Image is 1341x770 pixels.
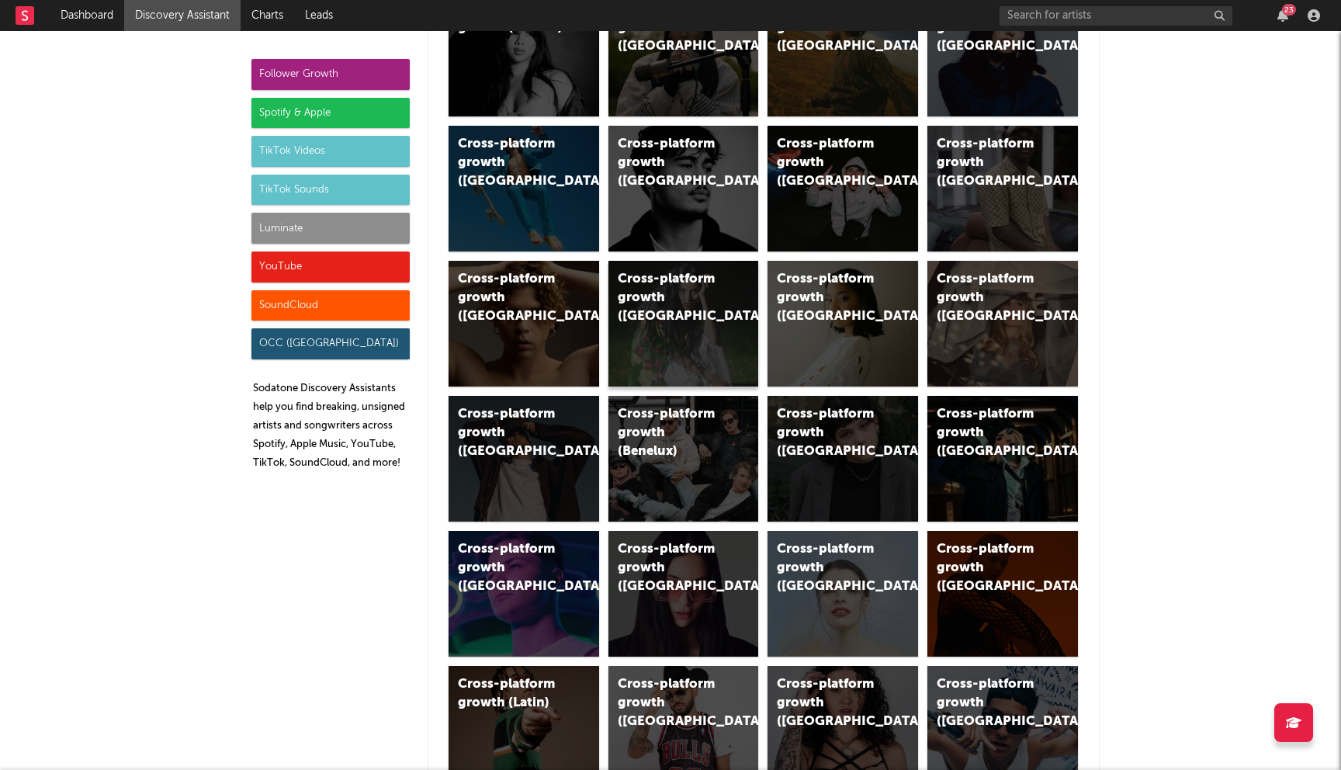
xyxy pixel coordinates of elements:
a: Cross-platform growth ([GEOGRAPHIC_DATA]) [927,396,1078,522]
div: Luminate [251,213,410,244]
a: Cross-platform growth ([GEOGRAPHIC_DATA]) [449,126,599,251]
div: TikTok Sounds [251,175,410,206]
a: Cross-platform growth ([GEOGRAPHIC_DATA]) [608,126,759,251]
div: OCC ([GEOGRAPHIC_DATA]) [251,328,410,359]
div: Cross-platform growth ([GEOGRAPHIC_DATA]) [777,270,882,326]
div: Cross-platform growth ([GEOGRAPHIC_DATA]) [458,405,563,461]
a: Cross-platform growth ([GEOGRAPHIC_DATA]) [768,531,918,657]
div: Spotify & Apple [251,98,410,129]
div: Cross-platform growth ([GEOGRAPHIC_DATA]) [777,405,882,461]
div: Cross-platform growth ([GEOGRAPHIC_DATA]) [937,135,1042,191]
div: YouTube [251,251,410,283]
div: Cross-platform growth ([GEOGRAPHIC_DATA]) [458,540,563,596]
a: Cross-platform growth ([GEOGRAPHIC_DATA]) [449,261,599,387]
div: TikTok Videos [251,136,410,167]
div: SoundCloud [251,290,410,321]
a: Cross-platform growth ([GEOGRAPHIC_DATA]) [927,261,1078,387]
div: Cross-platform growth ([GEOGRAPHIC_DATA]) [937,405,1042,461]
div: Cross-platform growth ([GEOGRAPHIC_DATA]) [777,540,882,596]
a: Cross-platform growth ([GEOGRAPHIC_DATA]) [927,531,1078,657]
div: Cross-platform growth ([GEOGRAPHIC_DATA]) [618,675,723,731]
div: Cross-platform growth ([GEOGRAPHIC_DATA]) [618,135,723,191]
input: Search for artists [1000,6,1232,26]
div: Cross-platform growth ([GEOGRAPHIC_DATA]) [937,540,1042,596]
button: 23 [1277,9,1288,22]
a: Cross-platform growth ([GEOGRAPHIC_DATA]) [768,261,918,387]
a: Cross-platform growth ([GEOGRAPHIC_DATA]) [927,126,1078,251]
p: Sodatone Discovery Assistants help you find breaking, unsigned artists and songwriters across Spo... [253,380,410,473]
a: Cross-platform growth (Benelux) [608,396,759,522]
div: Cross-platform growth ([GEOGRAPHIC_DATA]) [618,270,723,326]
div: Cross-platform growth (Latin) [458,675,563,713]
a: Cross-platform growth ([GEOGRAPHIC_DATA]) [449,396,599,522]
div: Cross-platform growth ([GEOGRAPHIC_DATA]) [458,135,563,191]
div: Cross-platform growth ([GEOGRAPHIC_DATA]/GSA) [777,135,882,191]
div: Cross-platform growth ([GEOGRAPHIC_DATA]) [777,675,882,731]
div: 23 [1282,4,1296,16]
a: Cross-platform growth ([GEOGRAPHIC_DATA]) [449,531,599,657]
div: Cross-platform growth ([GEOGRAPHIC_DATA]) [937,675,1042,731]
a: Cross-platform growth ([GEOGRAPHIC_DATA]/GSA) [768,126,918,251]
a: Cross-platform growth ([GEOGRAPHIC_DATA]) [608,261,759,387]
div: Cross-platform growth ([GEOGRAPHIC_DATA]) [458,270,563,326]
a: Cross-platform growth ([GEOGRAPHIC_DATA]) [608,531,759,657]
a: Cross-platform growth ([GEOGRAPHIC_DATA]) [768,396,918,522]
div: Cross-platform growth (Benelux) [618,405,723,461]
div: Cross-platform growth ([GEOGRAPHIC_DATA]) [937,270,1042,326]
div: Cross-platform growth ([GEOGRAPHIC_DATA]) [618,540,723,596]
div: Follower Growth [251,59,410,90]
